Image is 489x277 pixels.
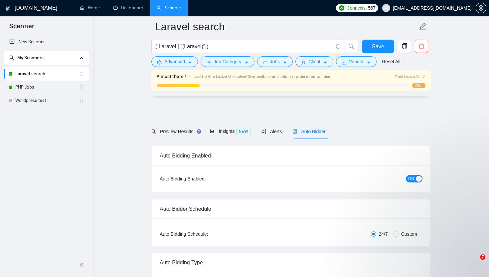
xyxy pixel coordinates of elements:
[4,81,89,94] li: PHP Jobs
[9,55,44,61] span: My Scanners
[244,60,249,65] span: caret-down
[362,40,394,53] button: Save
[79,98,84,103] span: holder
[160,230,247,238] div: Auto Bidding Schedule:
[415,43,428,49] span: delete
[292,129,325,134] span: Auto Bidder
[384,6,389,10] span: user
[157,73,186,80] span: Almost there !
[295,56,333,67] button: userClientcaret-down
[210,129,250,134] span: Insights
[155,42,333,51] input: Search Freelance Jobs...
[336,44,340,49] span: info-circle
[151,56,198,67] button: settingAdvancedcaret-down
[236,128,251,135] span: NEW
[466,254,482,270] iframe: Intercom live chat
[372,42,384,51] span: Save
[160,253,422,272] div: Auto Bidding Type
[418,22,427,31] span: edit
[308,58,320,65] span: Client
[113,5,143,11] a: dashboardDashboard
[398,43,411,49] span: copy
[263,60,267,65] span: folder
[188,60,192,65] span: caret-down
[210,129,215,134] span: area-chart
[15,81,79,94] a: PHP Jobs
[476,3,486,13] button: setting
[9,55,14,60] span: search
[17,55,44,61] span: My Scanners
[270,58,280,65] span: Jobs
[4,21,40,35] span: Scanner
[349,58,364,65] span: Vendor
[339,5,344,11] img: upwork-logo.png
[4,94,89,107] li: Wordpress test
[301,60,306,65] span: user
[342,60,346,65] span: idcard
[476,5,486,11] a: setting
[336,56,377,67] button: idcardVendorcaret-down
[395,74,425,80] button: Train Laziza AI
[345,40,358,53] button: search
[155,18,417,35] input: Scanner name...
[421,75,425,79] span: right
[415,40,428,53] button: delete
[6,3,10,14] img: logo
[261,129,282,134] span: Alerts
[193,74,332,79] span: Level Up Your Laziza AI Matches! Give feedback and unlock top-tier opportunities !
[345,43,358,49] span: search
[157,60,162,65] span: setting
[323,60,328,65] span: caret-down
[80,5,100,11] a: homeHome
[157,5,181,11] a: searchScanner
[151,129,199,134] span: Preview Results
[292,129,297,134] span: robot
[282,60,287,65] span: caret-down
[4,35,89,49] li: New Scanner
[79,85,84,90] span: holder
[480,254,485,260] span: 7
[201,56,254,67] button: barsJob Categorycaret-down
[476,5,486,11] span: setting
[79,71,84,77] span: holder
[160,199,422,218] div: Auto Bidder Schedule
[196,129,202,135] div: Tooltip anchor
[382,58,400,65] a: Reset All
[257,56,293,67] button: folderJobscaret-down
[79,261,86,268] span: double-left
[408,175,414,182] span: ON
[366,60,371,65] span: caret-down
[347,4,367,12] span: Connects:
[412,83,425,88] span: 17%
[261,129,266,134] span: notification
[151,129,156,134] span: search
[368,4,375,12] span: 567
[214,58,241,65] span: Job Category
[4,67,89,81] li: Laravel search
[160,146,422,165] div: Auto Bidding Enabled
[15,94,79,107] a: Wordpress test
[398,40,411,53] button: copy
[15,67,79,81] a: Laravel search
[206,60,211,65] span: bars
[9,35,83,49] a: New Scanner
[164,58,185,65] span: Advanced
[160,175,247,182] div: Auto Bidding Enabled:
